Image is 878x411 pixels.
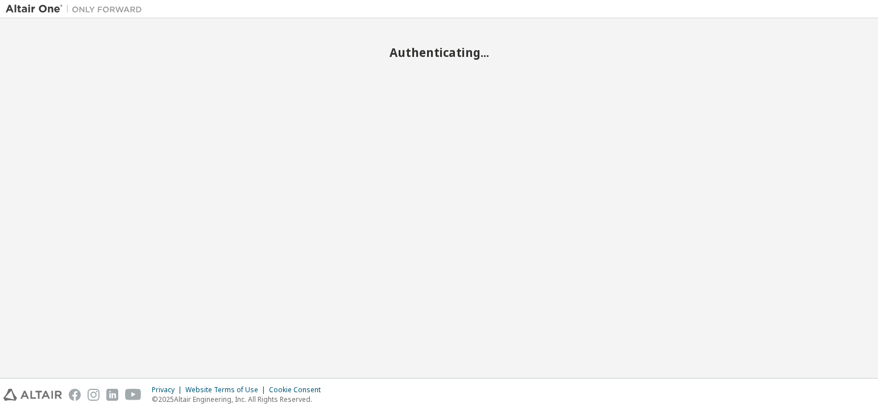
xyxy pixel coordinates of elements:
[125,389,142,401] img: youtube.svg
[69,389,81,401] img: facebook.svg
[152,394,328,404] p: © 2025 Altair Engineering, Inc. All Rights Reserved.
[106,389,118,401] img: linkedin.svg
[6,3,148,15] img: Altair One
[269,385,328,394] div: Cookie Consent
[3,389,62,401] img: altair_logo.svg
[185,385,269,394] div: Website Terms of Use
[6,45,872,60] h2: Authenticating...
[152,385,185,394] div: Privacy
[88,389,100,401] img: instagram.svg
